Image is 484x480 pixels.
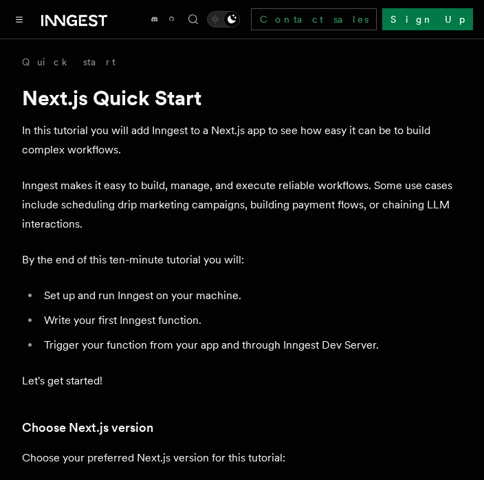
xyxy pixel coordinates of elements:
[22,121,462,160] p: In this tutorial you will add Inngest to a Next.js app to see how easy it can be to build complex...
[40,286,462,305] li: Set up and run Inngest on your machine.
[207,11,240,28] button: Toggle dark mode
[382,8,473,30] a: Sign Up
[185,11,201,28] button: Find something...
[22,85,462,110] h1: Next.js Quick Start
[22,418,153,437] a: Choose Next.js version
[22,371,462,391] p: Let's get started!
[22,55,115,69] a: Quick start
[251,8,377,30] a: Contact sales
[22,250,462,270] p: By the end of this ten-minute tutorial you will:
[22,448,462,468] p: Choose your preferred Next.js version for this tutorial:
[11,11,27,28] button: Toggle navigation
[40,336,462,355] li: Trigger your function from your app and through Inngest Dev Server.
[40,311,462,330] li: Write your first Inngest function.
[22,176,462,234] p: Inngest makes it easy to build, manage, and execute reliable workflows. Some use cases include sc...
